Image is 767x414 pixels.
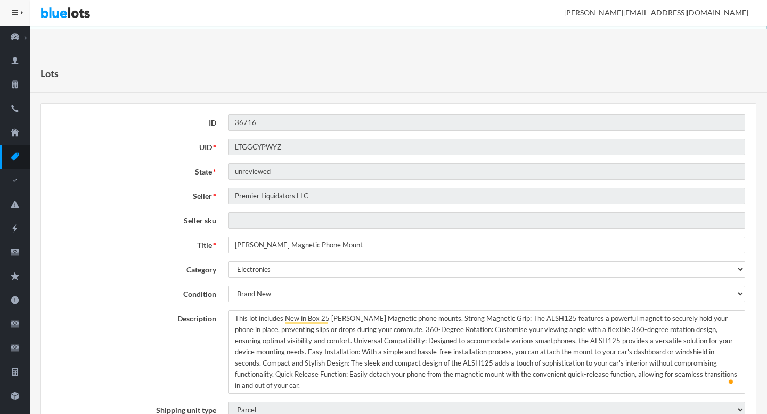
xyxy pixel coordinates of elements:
[46,212,222,227] label: Seller sku
[46,188,222,203] label: Seller
[40,65,59,81] h1: Lots
[46,163,222,178] label: State
[46,286,222,301] label: Condition
[46,310,222,325] label: Description
[46,237,222,252] label: Title
[46,114,222,129] label: ID
[46,139,222,154] label: UID
[552,8,748,17] span: [PERSON_NAME][EMAIL_ADDRESS][DOMAIN_NAME]
[228,310,745,394] textarea: To enrich screen reader interactions, please activate Accessibility in Grammarly extension settings
[46,261,222,276] label: Category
